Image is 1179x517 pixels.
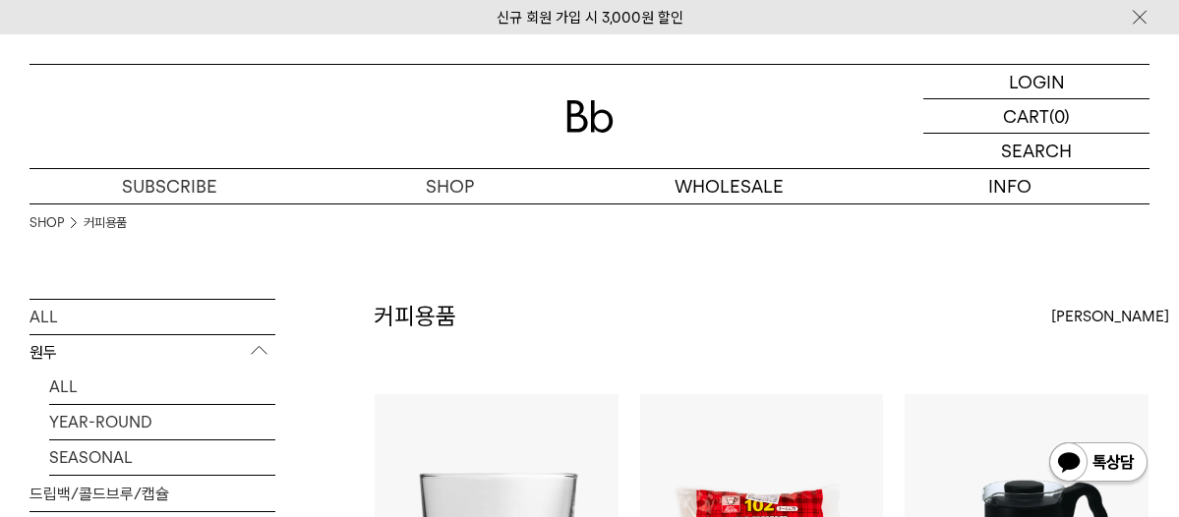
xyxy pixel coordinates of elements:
[1051,305,1169,328] span: [PERSON_NAME]
[1003,99,1049,133] p: CART
[923,65,1150,99] a: LOGIN
[29,213,64,233] a: SHOP
[49,405,275,439] a: YEAR-ROUND
[1049,99,1070,133] p: (0)
[923,99,1150,134] a: CART (0)
[497,9,683,27] a: 신규 회원 가입 시 3,000원 할인
[29,477,275,511] a: 드립백/콜드브루/캡슐
[590,169,870,203] p: WHOLESALE
[1009,65,1065,98] p: LOGIN
[49,370,275,404] a: ALL
[29,335,275,371] p: 원두
[869,169,1150,203] p: INFO
[566,100,614,133] img: 로고
[374,300,456,333] h2: 커피용품
[29,169,310,203] a: SUBSCRIBE
[1047,440,1150,488] img: 카카오톡 채널 1:1 채팅 버튼
[310,169,590,203] a: SHOP
[29,300,275,334] a: ALL
[49,440,275,475] a: SEASONAL
[1001,134,1072,168] p: SEARCH
[84,213,127,233] a: 커피용품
